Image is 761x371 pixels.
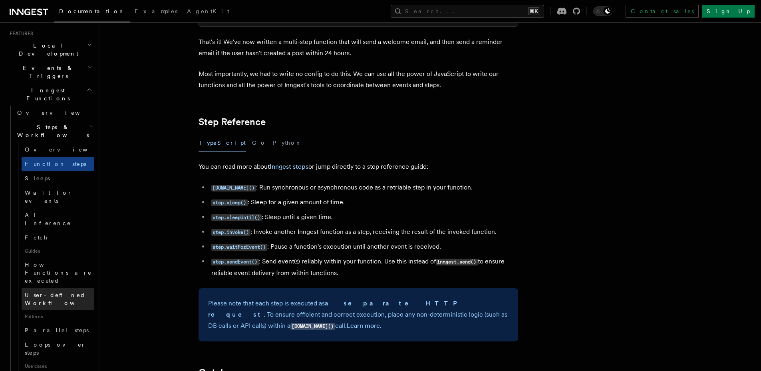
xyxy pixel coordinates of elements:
button: Toggle dark mode [593,6,612,16]
code: inngest.send() [436,259,478,265]
span: Inngest Functions [6,86,86,102]
span: AI Inference [25,212,71,226]
button: Steps & Workflows [14,120,94,142]
span: Steps & Workflows [14,123,89,139]
li: : Sleep until a given time. [209,211,518,223]
span: Guides [22,245,94,257]
p: Most importantly, we had to write no config to do this. We can use all the power of JavaScript to... [199,68,518,91]
li: : Send event(s) reliably within your function. Use this instead of to ensure reliable event deliv... [209,256,518,279]
span: Function steps [25,161,86,167]
li: : Run synchronous or asynchronous code as a retriable step in your function. [209,182,518,193]
span: Overview [17,110,99,116]
span: Local Development [6,42,87,58]
span: Patterns [22,310,94,323]
span: Fetch [25,234,48,241]
p: You can read more about or jump directly to a step reference guide: [199,161,518,172]
a: Wait for events [22,185,94,208]
kbd: ⌘K [528,7,539,15]
a: step.waitForEvent() [211,243,267,250]
a: Overview [14,106,94,120]
a: step.sendEvent() [211,257,259,265]
a: User-defined Workflows [22,288,94,310]
code: step.sleep() [211,199,248,206]
span: Parallel steps [25,327,89,333]
button: Search...⌘K [391,5,544,18]
span: Overview [25,146,107,153]
button: TypeScript [199,134,246,152]
a: Parallel steps [22,323,94,337]
a: step.invoke() [211,228,250,235]
button: Go [252,134,266,152]
a: step.sleepUntil() [211,213,262,221]
code: [DOMAIN_NAME]() [211,185,256,191]
span: Events & Triggers [6,64,87,80]
span: Examples [135,8,177,14]
a: Inngest steps [270,163,308,170]
span: How Functions are executed [25,261,92,284]
strong: a separate HTTP request [208,299,462,318]
a: Sleeps [22,171,94,185]
a: Sign Up [702,5,755,18]
a: [DOMAIN_NAME]() [211,184,256,191]
span: Sleeps [25,175,50,182]
a: step.sleep() [211,198,248,206]
button: Python [273,134,302,152]
code: step.sendEvent() [211,259,259,265]
a: Learn more [347,322,380,329]
p: Please note that each step is executed as . To ensure efficient and correct execution, place any ... [208,298,509,332]
a: How Functions are executed [22,257,94,288]
a: Examples [130,2,182,22]
a: Contact sales [626,5,699,18]
button: Local Development [6,38,94,61]
a: Step Reference [199,116,266,128]
code: step.sleepUntil() [211,214,262,221]
li: : Invoke another Inngest function as a step, receiving the result of the invoked function. [209,226,518,238]
a: Function steps [22,157,94,171]
span: User-defined Workflows [25,292,97,306]
button: Events & Triggers [6,61,94,83]
span: Wait for events [25,189,72,204]
span: AgentKit [187,8,229,14]
a: Loops over steps [22,337,94,360]
a: Fetch [22,230,94,245]
li: : Sleep for a given amount of time. [209,197,518,208]
span: Features [6,30,33,37]
button: Inngest Functions [6,83,94,106]
a: AI Inference [22,208,94,230]
span: Loops over steps [25,341,86,356]
a: Overview [22,142,94,157]
a: AgentKit [182,2,234,22]
a: Documentation [54,2,130,22]
code: step.waitForEvent() [211,244,267,251]
p: That's it! We've now written a multi-step function that will send a welcome email, and then send ... [199,36,518,59]
span: Documentation [59,8,125,14]
code: step.invoke() [211,229,250,236]
li: : Pause a function's execution until another event is received. [209,241,518,253]
code: [DOMAIN_NAME]() [290,323,335,330]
